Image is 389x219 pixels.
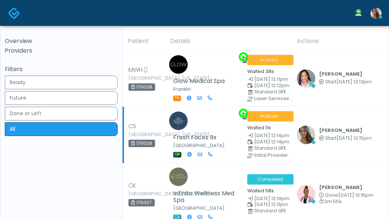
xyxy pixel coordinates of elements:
small: Waited 58s [247,188,274,194]
small: Date Created [247,77,288,82]
span: [DATE] 12:14pm [254,139,289,145]
small: Waited 11s [247,125,271,131]
button: Ready [5,76,118,89]
img: Docovia [8,7,20,19]
small: [GEOGRAPHIC_DATA], [US_STATE] [128,192,169,196]
small: Scheduled Time [247,83,288,88]
span: Done [325,192,338,198]
span: [DATE] 12:14pm [254,132,289,139]
span: CK [128,181,136,190]
b: [PERSON_NAME] [319,71,362,77]
div: Initial Provider Questions [254,153,295,157]
span: [DATE] 12:11pm [254,76,288,82]
div: Standard GFE [254,146,295,150]
small: [GEOGRAPHIC_DATA] [173,205,225,211]
span: TN [173,96,181,101]
div: Standard GFE [254,209,295,213]
small: [GEOGRAPHIC_DATA] [173,142,225,149]
small: Scheduled Time [247,202,288,207]
img: Janaira Villalobos [297,185,315,203]
h5: Providers [5,47,118,54]
button: All [5,122,118,136]
button: Done or Left [5,107,118,120]
h5: Fresh Faces Rx [173,134,225,141]
img: Rachel Wold [169,112,188,130]
small: Scheduled Time [247,140,288,145]
small: Waited 38s [247,68,274,74]
span: OR [173,152,181,157]
span: [DATE] 12:13pm [336,79,372,85]
img: Emelia Mardigian [169,167,188,186]
span: [DATE] 12:10pm [254,195,289,202]
div: Laser Services Questions [254,96,295,101]
h5: Glow Medical Spa [173,78,225,84]
img: Jennifer Ekeh [297,69,315,88]
h5: Overview [5,38,118,44]
b: [PERSON_NAME] [319,184,362,190]
th: Patient [123,32,166,50]
span: In Exam · [247,55,294,65]
img: Tonia Strine [169,55,188,74]
th: Details [166,32,292,50]
small: [GEOGRAPHIC_DATA], [US_STATE] [128,76,169,80]
span: MWH [128,66,142,74]
div: 176007 [128,199,155,206]
span: Completed [247,174,294,185]
span: [DATE] 12:11pm [254,201,288,208]
span: [DATE] 12:15pm [336,135,372,141]
span: Start [325,135,336,141]
small: Started at [319,136,372,141]
button: Future [5,91,118,105]
small: Completed at [319,193,373,198]
span: In Exam · [247,111,294,122]
span: [DATE] 12:12pm [254,82,289,89]
div: 176008 [128,83,155,91]
b: [PERSON_NAME] [319,127,362,133]
small: 2m 55s [319,199,373,204]
div: 176009 [128,140,155,147]
th: Actions [292,32,383,50]
span: [DATE] 12:15pm [338,192,373,198]
small: Franklin [173,86,191,92]
h5: Infinite Wellness Med Spa [173,190,238,203]
button: Open LiveChat chat widget [6,3,28,25]
div: Basic example [5,76,118,138]
img: Samantha Ly [297,126,315,144]
small: Date Created [247,133,288,138]
small: [GEOGRAPHIC_DATA], [US_STATE] [128,132,169,137]
small: Date Created [247,196,288,201]
div: Standard GFE [254,90,295,94]
small: Started at [319,80,372,84]
img: Samantha Ly [370,8,382,19]
h5: Filters [5,66,118,73]
span: CS [128,122,136,131]
span: Start [325,79,336,85]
